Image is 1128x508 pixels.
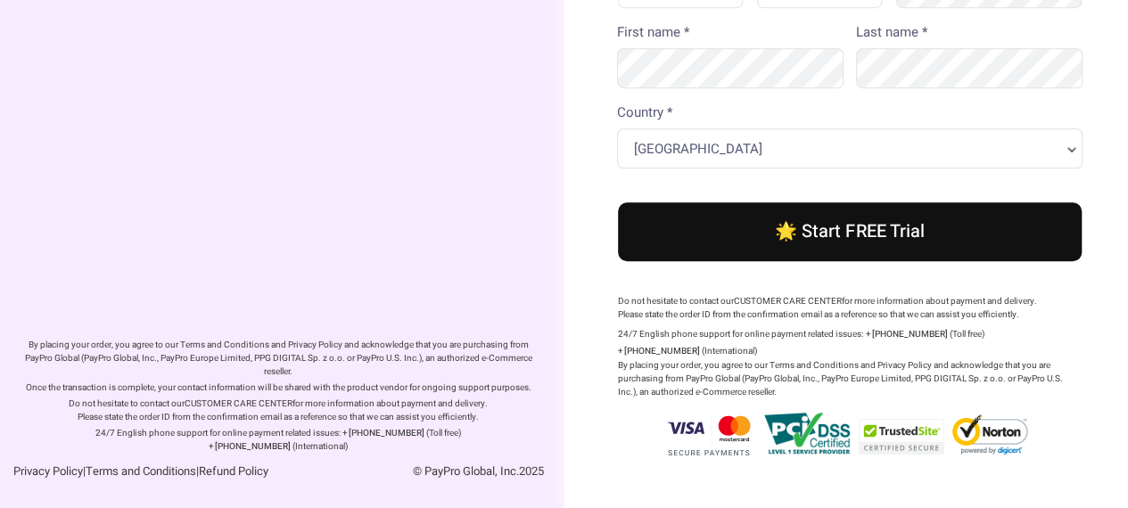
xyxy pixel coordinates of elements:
[292,440,348,453] span: (International)
[618,295,1083,322] p: Do not hesitate to contact our for more information about payment and delivery. Please state the ...
[15,339,542,379] p: By placing your order, you agree to our Terms and Conditions and Privacy Policy and acknowledge t...
[734,295,842,307] a: CUSTOMER CARE CENTER
[13,463,362,480] p: | |
[95,427,341,439] p: 24/7 English phone support for online payment related issues:
[618,202,1083,261] button: 🌟 Start FREE Trial
[15,381,542,395] p: Once the transaction is complete, your contact information will be shared with the product vendor...
[13,463,83,479] a: Privacy Policy
[856,22,927,43] label: Last name *
[209,440,291,453] b: + [PHONE_NUMBER]
[199,463,268,479] a: Refund Policy
[185,397,292,410] a: CUSTOMER CARE CENTER
[86,463,196,479] a: Terms and Conditions
[618,359,1083,399] p: By placing your order, you agree to our Terms and Conditions and Privacy Policy and acknowledge t...
[519,463,544,479] span: 2025
[618,328,863,340] p: 24/7 English phone support for online payment related issues:
[15,397,542,424] p: Do not hesitate to contact our for more information about payment and delivery. Please state the ...
[634,140,1083,163] a: [GEOGRAPHIC_DATA]
[426,427,461,439] span: (Toll free)
[413,463,544,479] span: © PayPro Global, Inc.
[617,22,689,43] label: First name *
[950,328,984,340] span: (Toll free)
[702,345,757,357] span: (International)
[634,140,1059,158] span: [GEOGRAPHIC_DATA]
[617,102,672,123] label: Country *
[618,345,700,357] b: + [PHONE_NUMBER]
[866,328,948,340] b: + [PHONE_NUMBER]
[342,427,424,439] b: + [PHONE_NUMBER]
